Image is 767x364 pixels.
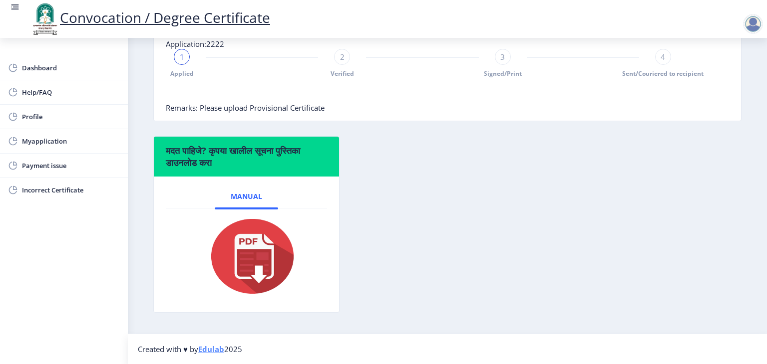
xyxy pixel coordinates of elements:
[22,160,120,172] span: Payment issue
[30,8,270,27] a: Convocation / Degree Certificate
[622,69,704,78] span: Sent/Couriered to recipient
[231,192,262,200] span: Manual
[170,69,194,78] span: Applied
[166,145,327,169] h6: मदत पाहिजे? कृपया खालील सूचना पुस्तिका डाउनलोड करा
[198,344,224,354] a: Edulab
[180,52,184,62] span: 1
[138,344,242,354] span: Created with ♥ by 2025
[22,62,120,74] span: Dashboard
[22,86,120,98] span: Help/FAQ
[331,69,354,78] span: Verified
[484,69,522,78] span: Signed/Print
[340,52,345,62] span: 2
[196,216,296,296] img: pdf.png
[22,135,120,147] span: Myapplication
[22,111,120,123] span: Profile
[215,184,278,208] a: Manual
[30,2,60,36] img: logo
[166,39,224,49] span: Application:2222
[22,184,120,196] span: Incorrect Certificate
[166,103,325,113] span: Remarks: Please upload Provisional Certificate
[661,52,665,62] span: 4
[500,52,505,62] span: 3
